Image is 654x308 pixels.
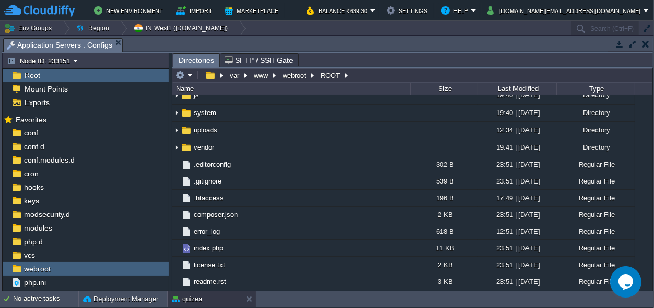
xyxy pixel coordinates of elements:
[410,156,478,173] div: 302 B
[172,122,181,139] img: AMDAwAAAACH5BAEAAAAALAAAAAABAAEAAAICRAEAOw==
[228,71,242,80] button: var
[22,196,41,206] span: keys
[192,227,221,236] a: error_log
[172,257,181,273] img: AMDAwAAAACH5BAEAAAAALAAAAAABAAEAAAICRAEAOw==
[556,173,635,189] div: Regular File
[172,223,181,239] img: AMDAwAAAACH5BAEAAAAALAAAAAABAAEAAAICRAEAOw==
[307,4,370,17] button: Balance ₹639.30
[22,264,52,273] span: webroot
[94,4,166,17] button: New Environment
[22,128,40,138] a: conf
[441,4,471,17] button: Help
[22,223,54,233] a: modules
[22,71,42,80] a: Root
[610,266,644,298] iframe: chat widget
[22,155,76,165] a: conf.modules.d
[181,192,192,204] img: AMDAwAAAACH5BAEAAAAALAAAAAABAAEAAAICRAEAOw==
[22,182,45,192] span: hooks
[410,257,478,273] div: 2 KB
[192,108,218,117] span: system
[172,68,652,83] input: Click to enter the path
[181,124,192,136] img: AMDAwAAAACH5BAEAAAAALAAAAAABAAEAAAICRAEAOw==
[556,105,635,121] div: Directory
[192,277,228,286] a: readme.rst
[172,294,202,304] button: quizea
[181,243,192,254] img: AMDAwAAAACH5BAEAAAAALAAAAAABAAEAAAICRAEAOw==
[410,240,478,256] div: 11 KB
[172,173,181,189] img: AMDAwAAAACH5BAEAAAAALAAAAAABAAEAAAICRAEAOw==
[192,193,225,202] a: .htaccess
[192,90,201,99] a: js
[7,39,112,52] span: Application Servers : Configs
[181,226,192,237] img: AMDAwAAAACH5BAEAAAAALAAAAAABAAEAAAICRAEAOw==
[76,21,113,36] button: Region
[179,54,214,67] span: Directories
[4,4,75,17] img: CloudJiffy
[281,71,309,80] button: webroot
[478,139,556,155] div: 19:41 | [DATE]
[557,83,635,95] div: Type
[556,156,635,173] div: Regular File
[172,140,181,156] img: AMDAwAAAACH5BAEAAAAALAAAAAABAAEAAAICRAEAOw==
[487,4,644,17] button: [DOMAIN_NAME][EMAIL_ADDRESS][DOMAIN_NAME]
[22,142,46,151] a: conf.d
[478,190,556,206] div: 17:49 | [DATE]
[172,240,181,256] img: AMDAwAAAACH5BAEAAAAALAAAAAABAAEAAAICRAEAOw==
[478,87,556,103] div: 19:40 | [DATE]
[13,291,78,307] div: No active tasks
[172,190,181,206] img: AMDAwAAAACH5BAEAAAAALAAAAAABAAEAAAICRAEAOw==
[22,84,69,94] a: Mount Points
[83,294,158,304] button: Deployment Manager
[192,244,225,253] span: index.php
[556,87,635,103] div: Directory
[225,54,293,66] span: SFTP / SSH Gate
[411,83,478,95] div: Size
[478,173,556,189] div: 23:51 | [DATE]
[192,126,219,134] a: uploads
[479,83,556,95] div: Last Modified
[319,71,343,80] button: ROOT
[410,207,478,223] div: 2 KB
[172,88,181,104] img: AMDAwAAAACH5BAEAAAAALAAAAAABAAEAAAICRAEAOw==
[556,223,635,239] div: Regular File
[172,273,181,290] img: AMDAwAAAACH5BAEAAAAALAAAAAABAAEAAAICRAEAOw==
[556,207,635,223] div: Regular File
[133,21,231,36] button: IN West1 ([DOMAIN_NAME])
[181,276,192,288] img: AMDAwAAAACH5BAEAAAAALAAAAAABAAEAAAICRAEAOw==
[478,105,556,121] div: 19:40 | [DATE]
[14,115,48,124] span: Favorites
[556,257,635,273] div: Regular File
[181,209,192,221] img: AMDAwAAAACH5BAEAAAAALAAAAAABAAEAAAICRAEAOw==
[252,71,271,80] button: www
[410,190,478,206] div: 196 B
[192,260,227,269] a: license.txt
[478,257,556,273] div: 23:51 | [DATE]
[556,273,635,290] div: Regular File
[181,107,192,119] img: AMDAwAAAACH5BAEAAAAALAAAAAABAAEAAAICRAEAOw==
[192,160,232,169] span: .editorconfig
[22,237,44,246] span: php.d
[22,98,51,107] a: Exports
[172,207,181,223] img: AMDAwAAAACH5BAEAAAAALAAAAAABAAEAAAICRAEAOw==
[22,210,72,219] span: modsecurity.d
[192,177,223,186] span: .gitignore
[172,156,181,173] img: AMDAwAAAACH5BAEAAAAALAAAAAABAAEAAAICRAEAOw==
[172,105,181,121] img: AMDAwAAAACH5BAEAAAAALAAAAAABAAEAAAICRAEAOw==
[556,139,635,155] div: Directory
[192,143,216,152] span: vendor
[478,273,556,290] div: 23:51 | [DATE]
[478,207,556,223] div: 23:51 | [DATE]
[410,273,478,290] div: 3 KB
[181,176,192,187] img: AMDAwAAAACH5BAEAAAAALAAAAAABAAEAAAICRAEAOw==
[478,223,556,239] div: 12:51 | [DATE]
[410,173,478,189] div: 539 B
[387,4,430,17] button: Settings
